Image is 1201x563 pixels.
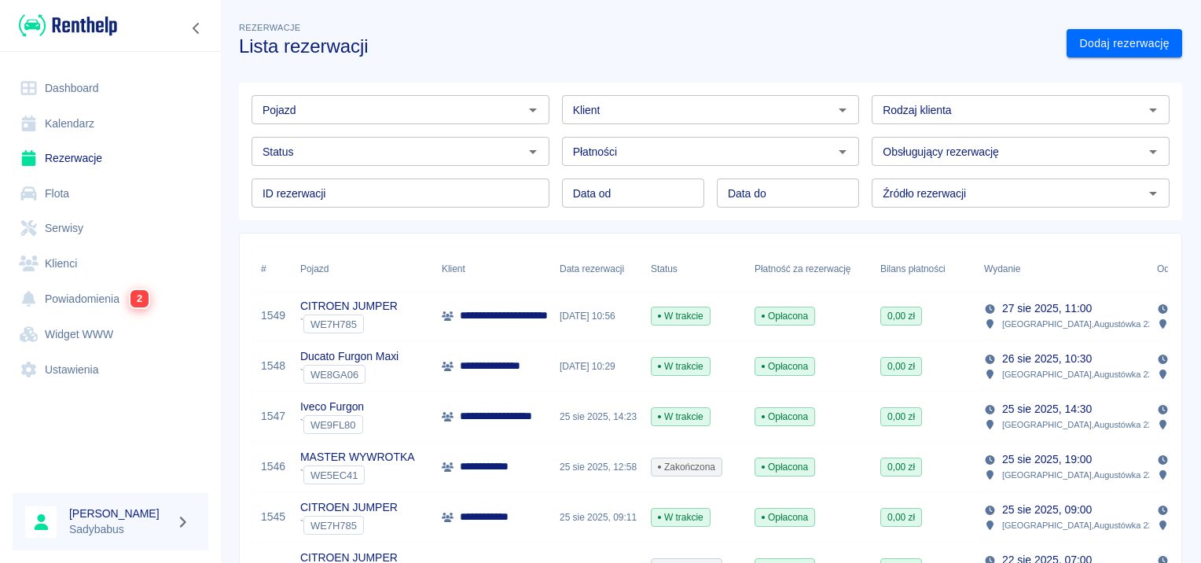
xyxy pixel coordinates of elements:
div: Klient [434,247,552,291]
div: [DATE] 10:29 [552,341,643,392]
p: 25 sie 2025, 09:00 [1002,502,1092,518]
div: Bilans płatności [880,247,946,291]
span: 0,00 zł [881,309,921,323]
a: Kalendarz [13,106,208,142]
p: 25 sie 2025, 14:30 [1002,401,1092,418]
div: # [253,247,292,291]
div: Wydanie [984,247,1020,291]
input: DD.MM.YYYY [717,178,859,208]
span: 2 [130,290,149,307]
div: Data rezerwacji [560,247,624,291]
p: [GEOGRAPHIC_DATA] , Augustówka 22A [1002,468,1159,482]
div: 25 sie 2025, 09:11 [552,492,643,543]
img: Renthelp logo [19,13,117,39]
span: WE9FL80 [304,419,362,431]
a: Rezerwacje [13,141,208,176]
a: 1549 [261,307,285,324]
span: 0,00 zł [881,460,921,474]
div: Płatność za rezerwację [747,247,872,291]
span: Rezerwacje [239,23,300,32]
div: ` [300,516,398,535]
div: ` [300,365,398,384]
span: W trakcie [652,510,710,524]
div: ` [300,315,398,333]
a: 1546 [261,458,285,475]
a: 1547 [261,408,285,425]
a: 1548 [261,358,285,374]
div: Pojazd [300,247,329,291]
p: Sadybabus [69,521,170,538]
p: 25 sie 2025, 19:00 [1002,451,1092,468]
button: Otwórz [1142,182,1164,204]
div: ` [300,415,364,434]
button: Otwórz [1142,141,1164,163]
span: Opłacona [755,359,814,373]
span: W trakcie [652,309,710,323]
p: [GEOGRAPHIC_DATA] , Augustówka 22A [1002,367,1159,381]
a: Dashboard [13,71,208,106]
a: Flota [13,176,208,212]
p: [GEOGRAPHIC_DATA] , Augustówka 22A [1002,518,1159,532]
div: Pojazd [292,247,434,291]
p: 26 sie 2025, 10:30 [1002,351,1092,367]
div: Status [651,247,678,291]
h6: [PERSON_NAME] [69,506,170,521]
span: 0,00 zł [881,410,921,424]
a: Widget WWW [13,317,208,352]
div: # [261,247,266,291]
a: Renthelp logo [13,13,117,39]
span: W trakcie [652,410,710,424]
a: Dodaj rezerwację [1067,29,1182,58]
p: 27 sie 2025, 11:00 [1002,300,1092,317]
div: Klient [442,247,465,291]
div: 25 sie 2025, 12:58 [552,442,643,492]
p: CITROEN JUMPER [300,298,398,315]
span: Zakończona [652,460,722,474]
p: [GEOGRAPHIC_DATA] , Augustówka 22A [1002,418,1159,432]
p: CITROEN JUMPER [300,499,398,516]
button: Otwórz [832,99,854,121]
div: Bilans płatności [872,247,976,291]
p: MASTER WYWROTKA [300,449,414,465]
span: 0,00 zł [881,359,921,373]
button: Zwiń nawigację [185,18,208,39]
div: Płatność za rezerwację [755,247,851,291]
div: ` [300,465,414,484]
a: 1545 [261,509,285,525]
span: WE7H785 [304,318,363,330]
span: WE5EC41 [304,469,364,481]
span: WE8GA06 [304,369,365,381]
div: Wydanie [976,247,1149,291]
div: Odbiór [1157,247,1185,291]
span: 0,00 zł [881,510,921,524]
span: W trakcie [652,359,710,373]
input: DD.MM.YYYY [562,178,704,208]
div: Status [643,247,747,291]
button: Otwórz [832,141,854,163]
button: Otwórz [522,141,544,163]
span: Opłacona [755,460,814,474]
div: [DATE] 10:56 [552,291,643,341]
span: WE7H785 [304,520,363,532]
p: Ducato Furgon Maxi [300,348,398,365]
button: Otwórz [1142,99,1164,121]
a: Serwisy [13,211,208,246]
div: Data rezerwacji [552,247,643,291]
a: Ustawienia [13,352,208,388]
span: Opłacona [755,410,814,424]
p: [GEOGRAPHIC_DATA] , Augustówka 22A [1002,317,1159,331]
p: Iveco Furgon [300,399,364,415]
h3: Lista rezerwacji [239,35,1054,57]
div: 25 sie 2025, 14:23 [552,392,643,442]
span: Opłacona [755,510,814,524]
a: Powiadomienia2 [13,281,208,317]
span: Opłacona [755,309,814,323]
button: Otwórz [522,99,544,121]
a: Klienci [13,246,208,281]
